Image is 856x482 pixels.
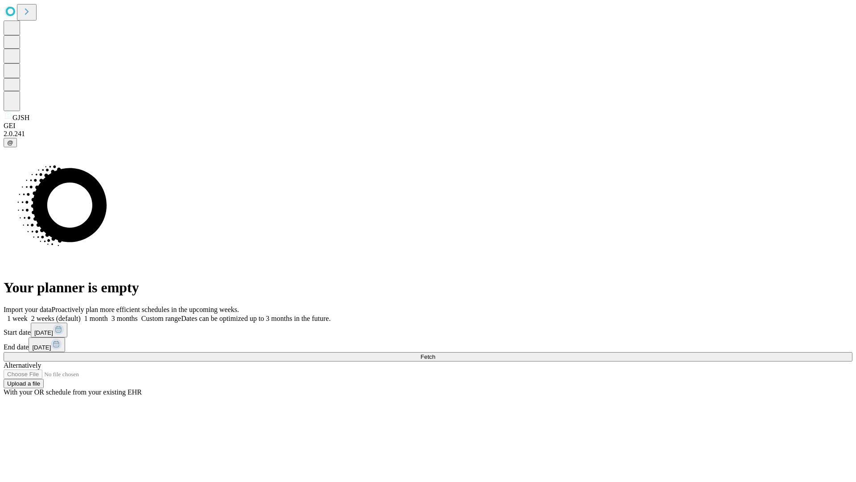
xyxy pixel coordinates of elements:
span: With your OR schedule from your existing EHR [4,388,142,396]
span: Fetch [420,353,435,360]
button: Upload a file [4,379,44,388]
span: 1 week [7,315,28,322]
button: [DATE] [29,337,65,352]
div: 2.0.241 [4,130,852,138]
span: Import your data [4,306,52,313]
div: End date [4,337,852,352]
span: GJSH [12,114,29,121]
span: Alternatively [4,361,41,369]
span: 3 months [111,315,138,322]
span: 2 weeks (default) [31,315,81,322]
span: [DATE] [34,329,53,336]
span: Proactively plan more efficient schedules in the upcoming weeks. [52,306,239,313]
div: Start date [4,323,852,337]
span: @ [7,139,13,146]
span: Custom range [141,315,181,322]
button: @ [4,138,17,147]
button: Fetch [4,352,852,361]
div: GEI [4,122,852,130]
h1: Your planner is empty [4,279,852,296]
span: 1 month [84,315,108,322]
button: [DATE] [31,323,67,337]
span: Dates can be optimized up to 3 months in the future. [181,315,330,322]
span: [DATE] [32,344,51,351]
